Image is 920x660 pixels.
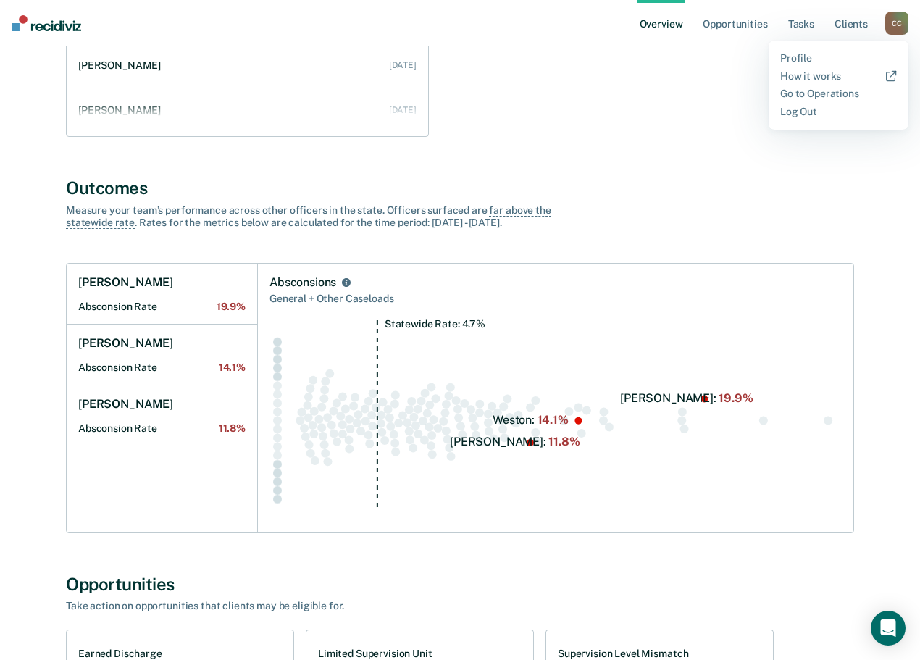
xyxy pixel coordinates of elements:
div: C C [885,12,908,35]
div: Outcomes [66,177,854,199]
h2: Absconsion Rate [78,301,246,313]
div: [DATE] [389,60,417,70]
div: Take action on opportunities that clients may be eligible for. [66,600,573,612]
a: [PERSON_NAME]Absconsion Rate19.9% [67,264,257,325]
h1: [PERSON_NAME] [78,336,173,351]
h1: [PERSON_NAME] [78,397,173,412]
span: 14.1% [219,362,246,374]
h1: Limited Supervision Unit [318,648,432,660]
div: [DATE] [389,105,417,115]
div: General + Other Caseloads [269,290,842,308]
button: CC [885,12,908,35]
a: [PERSON_NAME]Absconsion Rate14.1% [67,325,257,385]
h1: Supervision Level Mismatch [558,648,688,660]
a: [PERSON_NAME] [DATE] [72,45,428,86]
div: Swarm plot of all absconsion rates in the state for NOT_SEX_OFFENSE caseloads, highlighting value... [269,319,842,520]
a: [PERSON_NAME]Absconsion Rate11.8% [67,385,257,446]
button: Absconsions [339,275,354,290]
a: Go to Operations [780,88,897,100]
tspan: Statewide Rate: 4.7% [385,318,485,330]
h1: Earned Discharge [78,648,175,660]
span: far above the statewide rate [66,204,551,229]
a: How it works [780,70,897,83]
div: [PERSON_NAME] [78,59,167,72]
span: 11.8% [219,422,246,435]
div: Open Intercom Messenger [871,611,906,646]
a: [PERSON_NAME] [DATE] [72,90,428,131]
span: 19.9% [217,301,246,313]
h1: [PERSON_NAME] [78,275,173,290]
div: Absconsions [269,275,336,290]
a: Log Out [780,106,897,118]
h2: Absconsion Rate [78,422,246,435]
h2: Absconsion Rate [78,362,246,374]
div: Opportunities [66,574,854,595]
img: Recidiviz [12,15,81,31]
a: Profile [780,52,897,64]
div: [PERSON_NAME] [78,104,167,117]
div: Measure your team’s performance across other officer s in the state. Officer s surfaced are . Rat... [66,204,573,229]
